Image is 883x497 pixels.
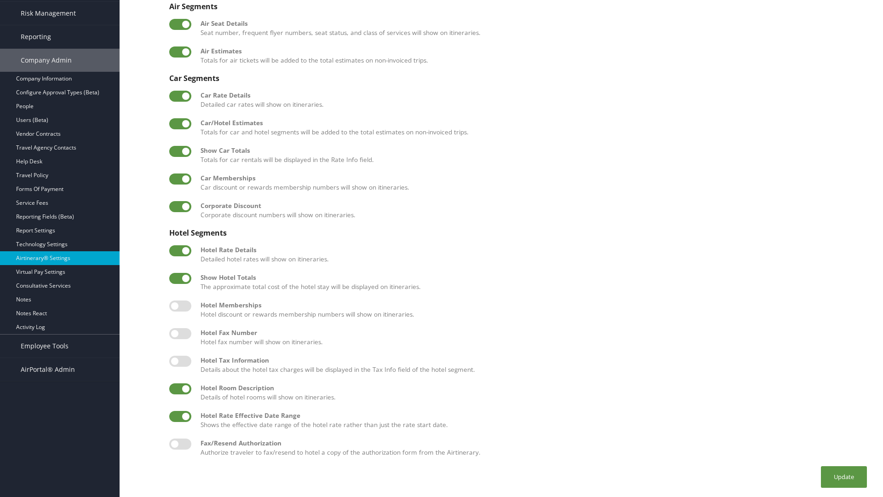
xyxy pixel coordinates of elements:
div: Hotel Rate Details [201,245,865,254]
div: Air Estimates [201,46,865,56]
label: Totals for car and hotel segments will be added to the total estimates on non-invoiced trips. [201,118,865,137]
span: Employee Tools [21,335,69,358]
label: Details of hotel rooms will show on itineraries. [201,383,865,402]
label: Car discount or rewards membership numbers will show on itineraries. [201,173,865,192]
label: Corporate discount numbers will show on itineraries. [201,201,865,220]
div: Hotel Segments [169,229,865,237]
label: Details about the hotel tax charges will be displayed in the Tax Info field of the hotel segment. [201,356,865,375]
label: Detailed hotel rates will show on itineraries. [201,245,865,264]
label: Authorize traveler to fax/resend to hotel a copy of the authorization form from the Airtinerary. [201,439,865,457]
div: Air Segments [169,2,865,11]
span: Reporting [21,25,51,48]
label: Totals for air tickets will be added to the total estimates on non-invoiced trips. [201,46,865,65]
label: Hotel fax number will show on itineraries. [201,328,865,347]
div: Car Segments [169,74,865,82]
label: The approximate total cost of the hotel stay will be displayed on itineraries. [201,273,865,292]
button: Update [821,466,867,488]
span: AirPortal® Admin [21,358,75,381]
div: Hotel Fax Number [201,328,865,337]
label: Totals for car rentals will be displayed in the Rate Info field. [201,146,865,165]
label: Detailed car rates will show on itineraries. [201,91,865,110]
span: Company Admin [21,49,72,72]
div: Hotel Room Description [201,383,865,393]
label: Shows the effective date range of the hotel rate rather than just the rate start date. [201,411,865,430]
div: Car Memberships [201,173,865,183]
div: Hotel Memberships [201,301,865,310]
div: Car Rate Details [201,91,865,100]
div: Show Car Totals [201,146,865,155]
div: Hotel Tax Information [201,356,865,365]
label: Seat number, frequent flyer numbers, seat status, and class of services will show on itineraries. [201,19,865,38]
span: Risk Management [21,2,76,25]
label: Hotel discount or rewards membership numbers will show on itineraries. [201,301,865,319]
div: Fax/Resend Authorization [201,439,865,448]
div: Show Hotel Totals [201,273,865,282]
div: Car/Hotel Estimates [201,118,865,127]
div: Hotel Rate Effective Date Range [201,411,865,420]
div: Corporate Discount [201,201,865,210]
div: Air Seat Details [201,19,865,28]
